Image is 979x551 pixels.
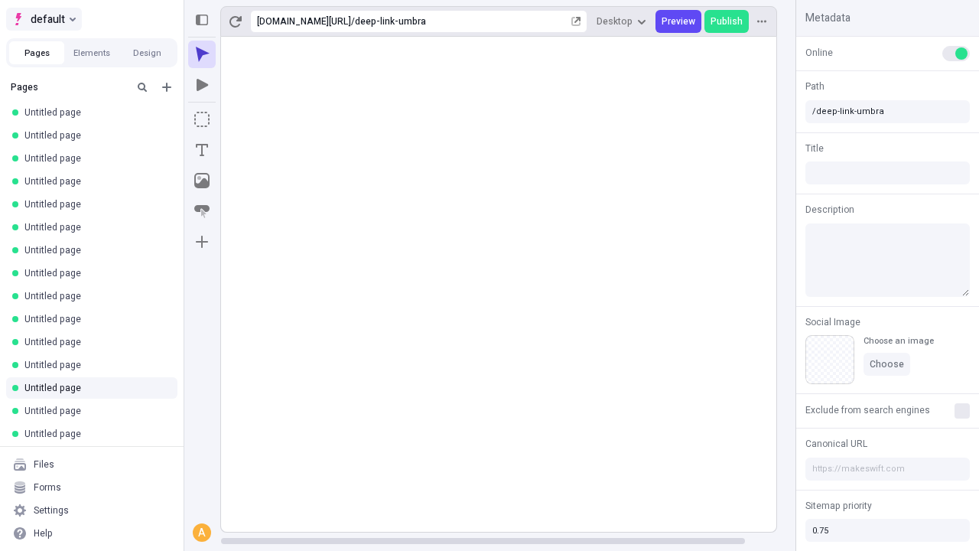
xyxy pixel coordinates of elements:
[805,437,867,451] span: Canonical URL
[24,428,165,440] div: Untitled page
[805,80,825,93] span: Path
[34,458,54,471] div: Files
[188,197,216,225] button: Button
[24,382,165,394] div: Untitled page
[119,41,174,64] button: Design
[597,15,633,28] span: Desktop
[34,481,61,494] div: Forms
[198,525,206,542] span: A
[24,313,165,325] div: Untitled page
[805,203,854,217] span: Description
[24,198,165,210] div: Untitled page
[6,8,82,31] button: Select site
[24,221,165,233] div: Untitled page
[31,10,65,28] span: default
[805,142,824,155] span: Title
[24,175,165,187] div: Untitled page
[24,336,165,348] div: Untitled page
[24,244,165,256] div: Untitled page
[704,10,749,33] button: Publish
[64,41,119,64] button: Elements
[805,499,872,513] span: Sitemap priority
[257,15,351,28] div: [URL][DOMAIN_NAME]
[864,335,934,347] div: Choose an image
[355,15,568,28] div: deep-link-umbra
[9,41,64,64] button: Pages
[24,405,165,417] div: Untitled page
[188,106,216,133] button: Box
[655,10,701,33] button: Preview
[24,106,165,119] div: Untitled page
[158,78,176,96] button: Add new
[34,504,69,517] div: Settings
[34,527,53,540] div: Help
[805,315,860,329] span: Social Image
[11,81,127,93] div: Pages
[188,136,216,164] button: Text
[805,403,930,417] span: Exclude from search engines
[188,167,216,194] button: Image
[351,15,355,28] div: /
[711,15,743,28] span: Publish
[870,358,904,370] span: Choose
[662,15,695,28] span: Preview
[24,359,165,371] div: Untitled page
[24,152,165,165] div: Untitled page
[805,46,833,60] span: Online
[24,267,165,279] div: Untitled page
[24,129,165,142] div: Untitled page
[590,10,652,33] button: Desktop
[24,290,165,302] div: Untitled page
[864,353,910,376] button: Choose
[805,458,970,481] input: https://makeswift.com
